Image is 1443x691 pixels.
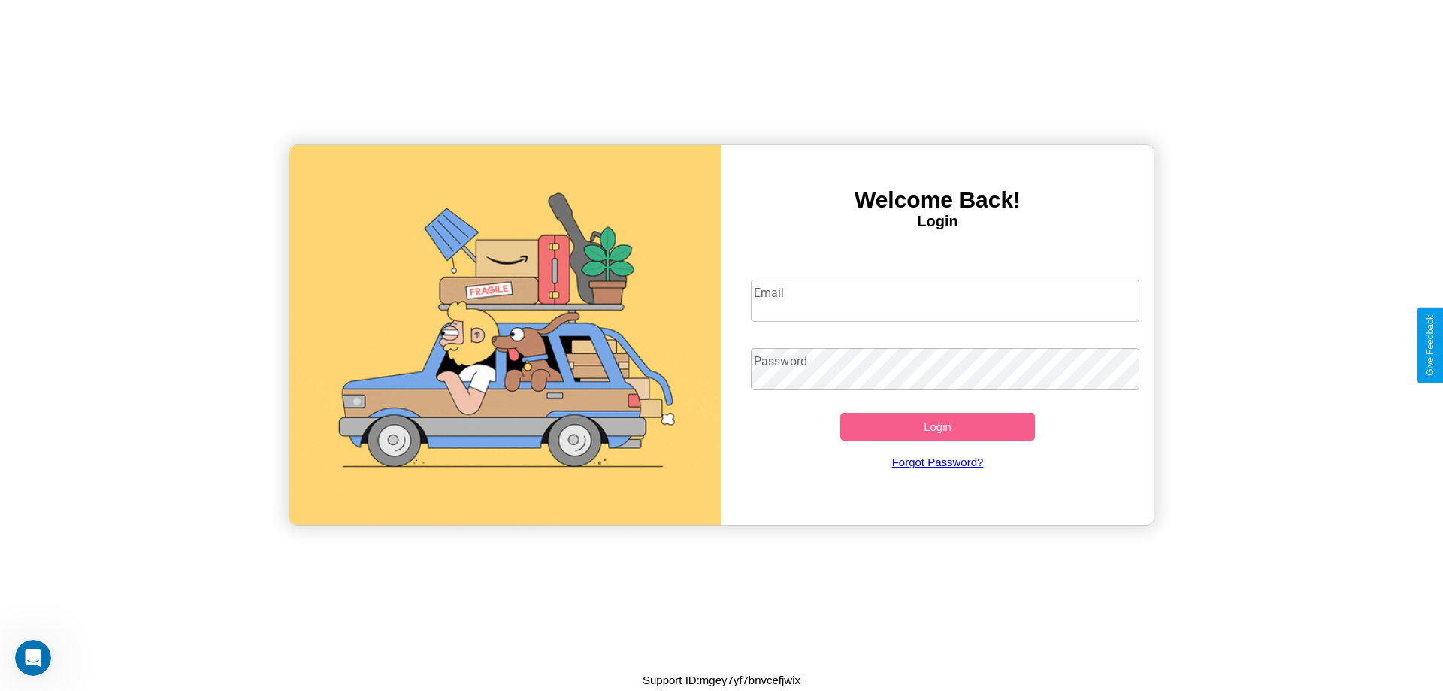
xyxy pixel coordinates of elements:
[643,670,800,690] p: Support ID: mgey7yf7bnvcefjwix
[721,187,1154,213] h3: Welcome Back!
[289,145,721,525] img: gif
[743,441,1133,483] a: Forgot Password?
[1425,315,1435,376] div: Give Feedback
[15,640,51,676] iframe: Intercom live chat
[840,413,1035,441] button: Login
[721,213,1154,230] h4: Login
